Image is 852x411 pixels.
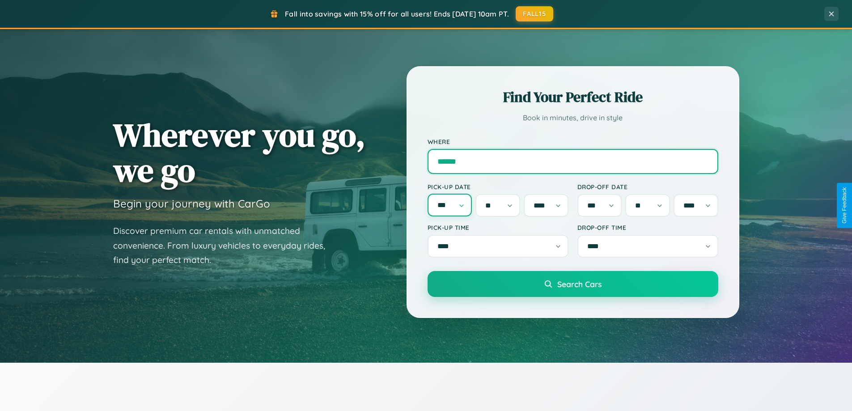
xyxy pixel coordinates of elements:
[428,138,718,145] label: Where
[113,224,337,267] p: Discover premium car rentals with unmatched convenience. From luxury vehicles to everyday rides, ...
[577,183,718,191] label: Drop-off Date
[428,271,718,297] button: Search Cars
[113,197,270,210] h3: Begin your journey with CarGo
[285,9,509,18] span: Fall into savings with 15% off for all users! Ends [DATE] 10am PT.
[428,87,718,107] h2: Find Your Perfect Ride
[577,224,718,231] label: Drop-off Time
[428,224,568,231] label: Pick-up Time
[557,279,602,289] span: Search Cars
[428,183,568,191] label: Pick-up Date
[113,117,365,188] h1: Wherever you go, we go
[516,6,553,21] button: FALL15
[841,187,848,224] div: Give Feedback
[428,111,718,124] p: Book in minutes, drive in style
